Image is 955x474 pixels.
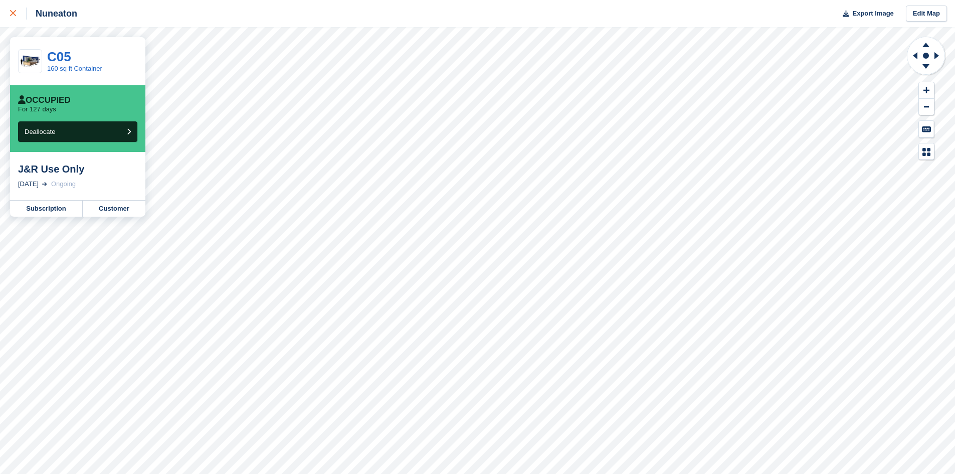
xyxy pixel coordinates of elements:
[919,82,934,99] button: Zoom In
[18,95,71,105] div: Occupied
[47,49,71,64] a: C05
[906,6,947,22] a: Edit Map
[852,9,893,19] span: Export Image
[19,53,42,70] img: 20-ft-container.jpg
[18,105,56,113] p: For 127 days
[25,128,55,135] span: Deallocate
[919,121,934,137] button: Keyboard Shortcuts
[919,143,934,160] button: Map Legend
[10,201,83,217] a: Subscription
[18,163,137,175] div: J&R Use Only
[83,201,145,217] a: Customer
[51,179,76,189] div: Ongoing
[919,99,934,115] button: Zoom Out
[18,121,137,142] button: Deallocate
[42,182,47,186] img: arrow-right-light-icn-cde0832a797a2874e46488d9cf13f60e5c3a73dbe684e267c42b8395dfbc2abf.svg
[18,179,39,189] div: [DATE]
[837,6,894,22] button: Export Image
[47,65,102,72] a: 160 sq ft Container
[27,8,77,20] div: Nuneaton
